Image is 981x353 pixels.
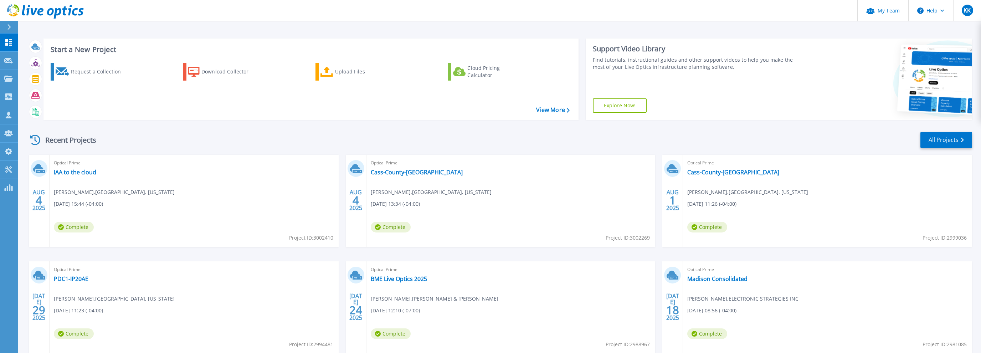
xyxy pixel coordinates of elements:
span: [PERSON_NAME] , [GEOGRAPHIC_DATA], [US_STATE] [54,295,175,303]
span: 4 [353,197,359,203]
a: Cass-County-[GEOGRAPHIC_DATA] [371,169,463,176]
div: [DATE] 2025 [349,294,363,320]
div: Cloud Pricing Calculator [467,65,524,79]
a: PDC1-IP20AE [54,275,88,282]
span: 1 [669,197,676,203]
span: Complete [54,328,94,339]
div: [DATE] 2025 [32,294,46,320]
span: [PERSON_NAME] , [PERSON_NAME] & [PERSON_NAME] [371,295,498,303]
a: Explore Now! [593,98,647,113]
a: Download Collector [183,63,263,81]
span: 24 [349,307,362,313]
span: Project ID: 2994481 [289,341,333,348]
span: Optical Prime [54,266,334,273]
a: Cass-County-[GEOGRAPHIC_DATA] [687,169,779,176]
a: Upload Files [315,63,395,81]
span: Optical Prime [371,159,651,167]
span: Complete [54,222,94,232]
div: Upload Files [335,65,392,79]
span: Complete [687,222,727,232]
h3: Start a New Project [51,46,569,53]
div: AUG 2025 [349,187,363,213]
span: [DATE] 11:26 (-04:00) [687,200,736,208]
span: [DATE] 08:56 (-04:00) [687,307,736,314]
span: Optical Prime [687,266,968,273]
span: KK [964,7,971,13]
div: AUG 2025 [666,187,679,213]
span: [DATE] 15:44 (-04:00) [54,200,103,208]
span: Optical Prime [687,159,968,167]
a: Madison Consolidated [687,275,748,282]
span: Project ID: 2981085 [923,341,967,348]
span: Complete [371,222,411,232]
span: Project ID: 2999036 [923,234,967,242]
span: [PERSON_NAME] , [GEOGRAPHIC_DATA], [US_STATE] [687,188,808,196]
span: Optical Prime [54,159,334,167]
div: Support Video Library [593,44,793,53]
span: [DATE] 12:10 (-07:00) [371,307,420,314]
span: Project ID: 2988967 [606,341,650,348]
span: [DATE] 13:34 (-04:00) [371,200,420,208]
span: 4 [36,197,42,203]
a: All Projects [920,132,972,148]
div: Recent Projects [27,131,106,149]
span: [PERSON_NAME] , [GEOGRAPHIC_DATA], [US_STATE] [371,188,492,196]
span: [PERSON_NAME] , ELECTRONIC STRATEGIES INC [687,295,798,303]
span: Complete [371,328,411,339]
a: Cloud Pricing Calculator [448,63,528,81]
div: Download Collector [201,65,258,79]
span: 18 [666,307,679,313]
span: [PERSON_NAME] , [GEOGRAPHIC_DATA], [US_STATE] [54,188,175,196]
a: BME Live Optics 2025 [371,275,427,282]
div: AUG 2025 [32,187,46,213]
span: [DATE] 11:23 (-04:00) [54,307,103,314]
div: Request a Collection [71,65,128,79]
a: IAA to the cloud [54,169,96,176]
span: Optical Prime [371,266,651,273]
span: Project ID: 3002410 [289,234,333,242]
span: Project ID: 3002269 [606,234,650,242]
span: Complete [687,328,727,339]
a: Request a Collection [51,63,130,81]
a: View More [536,107,569,113]
div: Find tutorials, instructional guides and other support videos to help you make the most of your L... [593,56,793,71]
div: [DATE] 2025 [666,294,679,320]
span: 29 [32,307,45,313]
